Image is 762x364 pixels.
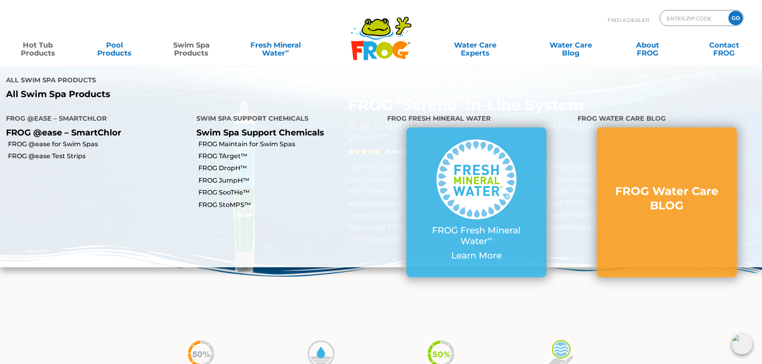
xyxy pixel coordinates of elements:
a: FROG @ease for Swim Spas [8,140,190,149]
a: FROG DropH™ [198,164,381,173]
p: Learn More [422,251,530,261]
a: Swim Spa Support Chemicals [196,127,324,137]
a: Hot TubProducts [8,37,68,53]
a: ContactFROG [694,37,754,53]
a: PoolProducts [85,37,144,53]
a: Fresh MineralWater∞ [238,37,313,53]
h4: FROG @ease – SmartChlor [6,111,184,127]
h4: FROG Fresh Mineral Water [387,111,566,127]
a: Swim SpaProducts [162,37,221,53]
a: All Swim Spa Products [6,89,375,99]
h3: FROG Water Care BLOG [613,184,721,213]
h4: FROG Water Care BLOG [578,111,756,127]
a: FROG Water Care BLOG [613,184,721,221]
a: Water CareBlog [541,37,600,53]
sup: ∞ [285,48,289,54]
h4: Swim Spa Support Chemicals [196,111,375,127]
h4: All Swim Spa Products [6,73,375,89]
input: Zip Code Form [666,12,720,24]
sup: ∞ [488,235,492,243]
a: FROG TArget™ [198,152,381,161]
p: FROG Fresh Mineral Water [422,225,530,247]
p: FROG @ease – SmartChlor [6,127,184,137]
a: AboutFROG [618,37,677,53]
a: FROG StoMPS™ [198,201,381,209]
a: FROG Maintain for Swim Spas [198,140,381,149]
img: openIcon [732,334,752,354]
a: Water CareExperts [427,37,524,53]
input: GO [728,11,743,25]
a: FROG SooTHe™ [198,188,381,197]
p: Find A Dealer [608,10,649,30]
a: FROG JumpH™ [198,176,381,185]
a: FROG Fresh Mineral Water∞ Learn More [422,139,530,265]
a: FROG @ease Test Strips [8,152,190,161]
